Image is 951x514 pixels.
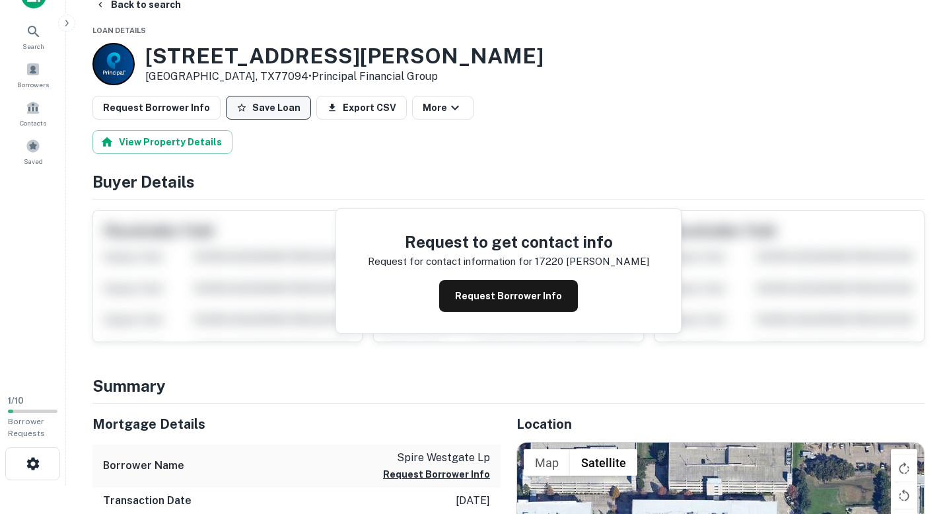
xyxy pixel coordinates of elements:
[412,96,474,120] button: More
[4,57,62,92] a: Borrowers
[316,96,407,120] button: Export CSV
[22,41,44,52] span: Search
[92,170,925,194] h4: Buyer Details
[4,95,62,131] a: Contacts
[524,449,570,476] button: Show street map
[92,96,221,120] button: Request Borrower Info
[24,156,43,166] span: Saved
[92,130,232,154] button: View Property Details
[368,230,649,254] h4: Request to get contact info
[456,493,490,509] p: [DATE]
[8,417,45,438] span: Borrower Requests
[92,374,925,398] h4: Summary
[885,408,951,472] iframe: Chat Widget
[439,280,578,312] button: Request Borrower Info
[8,396,24,406] span: 1 / 10
[383,450,490,466] p: spire westgate lp
[20,118,46,128] span: Contacts
[4,18,62,54] a: Search
[535,254,649,270] p: 17220 [PERSON_NAME]
[145,44,544,69] h3: [STREET_ADDRESS][PERSON_NAME]
[383,466,490,482] button: Request Borrower Info
[103,458,184,474] h6: Borrower Name
[103,493,192,509] h6: Transaction Date
[92,26,146,34] span: Loan Details
[891,482,917,509] button: Rotate map counterclockwise
[312,70,438,83] a: Principal Financial Group
[4,133,62,169] a: Saved
[145,69,544,85] p: [GEOGRAPHIC_DATA], TX77094 •
[92,414,501,434] h5: Mortgage Details
[516,414,925,434] h5: Location
[368,254,532,270] p: Request for contact information for
[226,96,311,120] button: Save Loan
[17,79,49,90] span: Borrowers
[570,449,637,476] button: Show satellite imagery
